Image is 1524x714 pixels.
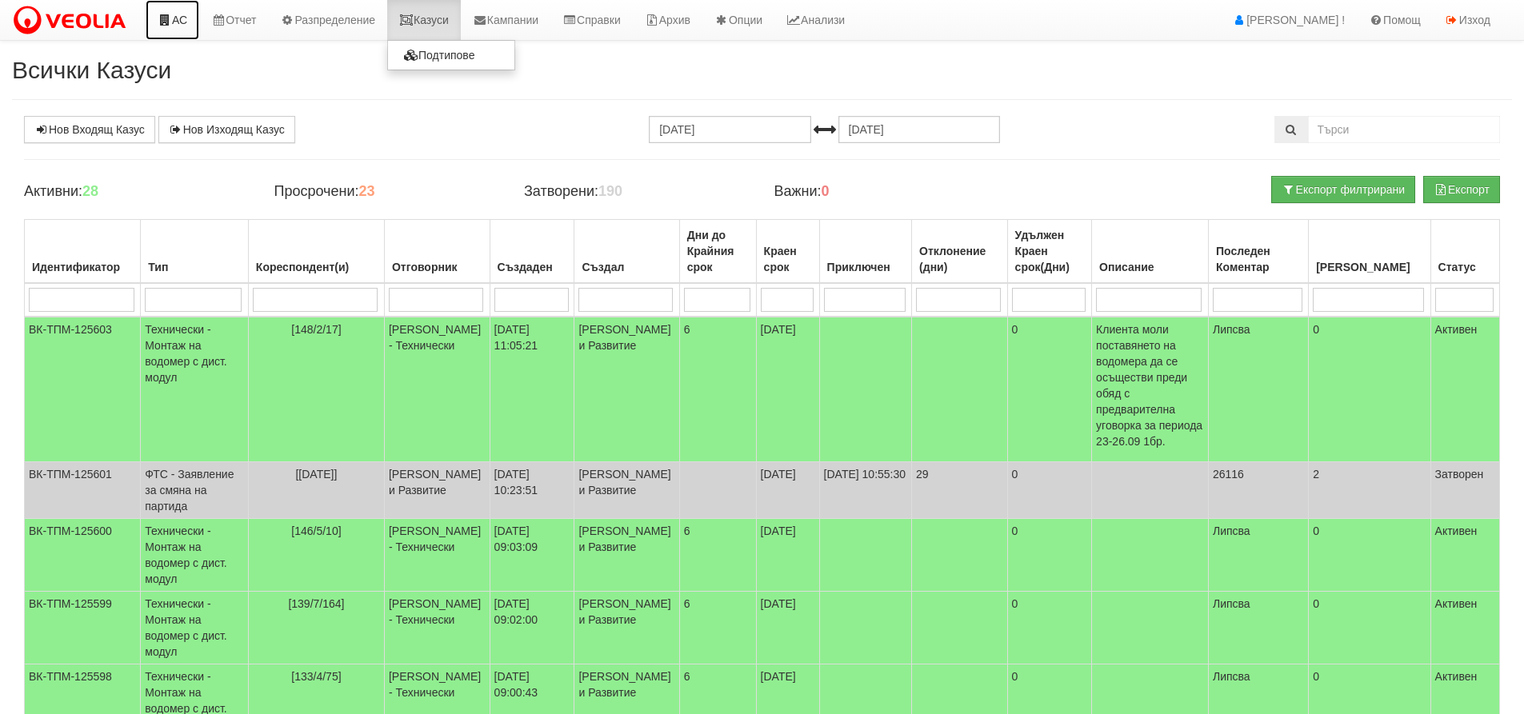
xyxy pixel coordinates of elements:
td: [DATE] 11:05:21 [490,317,574,462]
span: [133/4/75] [291,670,341,683]
span: 6 [684,525,690,537]
td: [DATE] 09:02:00 [490,592,574,664]
td: [DATE] [756,592,819,664]
span: Липсва [1213,597,1250,610]
th: Дни до Крайния срок: No sort applied, activate to apply an ascending sort [679,220,756,284]
th: Приключен: No sort applied, activate to apply an ascending sort [819,220,911,284]
button: Експорт филтрирани [1271,176,1415,203]
td: Технически - Монтаж на водомер с дист. модул [141,519,249,592]
th: Отклонение (дни): No sort applied, activate to apply an ascending sort [912,220,1008,284]
button: Експорт [1423,176,1500,203]
td: [PERSON_NAME] и Развитие [574,462,679,519]
span: 6 [684,597,690,610]
td: ВК-ТПМ-125601 [25,462,141,519]
td: [DATE] [756,462,819,519]
span: 6 [684,323,690,336]
td: 2 [1309,462,1430,519]
td: Активен [1430,317,1499,462]
div: [PERSON_NAME] [1313,256,1426,278]
div: Дни до Крайния срок [684,224,752,278]
span: [146/5/10] [291,525,341,537]
span: [148/2/17] [291,323,341,336]
td: 0 [1309,519,1430,592]
h4: Затворени: [524,184,750,200]
td: [PERSON_NAME] - Технически [384,592,490,664]
span: [139/7/164] [288,597,344,610]
div: Статус [1435,256,1495,278]
td: [PERSON_NAME] и Развитие [384,462,490,519]
td: Технически - Монтаж на водомер с дист. модул [141,317,249,462]
b: 0 [822,183,830,199]
div: Удължен Краен срок(Дни) [1012,224,1088,278]
th: Отговорник: No sort applied, activate to apply an ascending sort [384,220,490,284]
th: Създал: No sort applied, activate to apply an ascending sort [574,220,679,284]
div: Идентификатор [29,256,136,278]
td: 0 [1007,519,1092,592]
div: Описание [1096,256,1204,278]
td: [PERSON_NAME] и Развитие [574,317,679,462]
td: [DATE] 10:23:51 [490,462,574,519]
b: 190 [598,183,622,199]
span: Липсва [1213,323,1250,336]
td: [PERSON_NAME] - Технически [384,317,490,462]
td: 0 [1309,317,1430,462]
th: Създаден: No sort applied, activate to apply an ascending sort [490,220,574,284]
td: [DATE] 09:03:09 [490,519,574,592]
a: Нов Входящ Казус [24,116,155,143]
th: Тип: No sort applied, activate to apply an ascending sort [141,220,249,284]
td: [DATE] [756,317,819,462]
td: 0 [1007,592,1092,664]
p: Клиента моли поставянето на водомера да се осъществи преди обяд с предварителна уговорка за перио... [1096,321,1204,449]
td: 0 [1007,317,1092,462]
h4: Активни: [24,184,250,200]
span: 6 [684,670,690,683]
span: Липсва [1213,670,1250,683]
td: [PERSON_NAME] и Развитие [574,519,679,592]
td: Затворен [1430,462,1499,519]
td: [PERSON_NAME] - Технически [384,519,490,592]
td: [DATE] 10:55:30 [819,462,911,519]
td: 0 [1007,462,1092,519]
h2: Всички Казуси [12,57,1512,83]
td: Технически - Монтаж на водомер с дист. модул [141,592,249,664]
b: 23 [358,183,374,199]
a: Нов Изходящ Казус [158,116,295,143]
div: Последен Коментар [1213,240,1304,278]
b: 28 [82,183,98,199]
div: Тип [145,256,244,278]
th: Краен срок: No sort applied, activate to apply an ascending sort [756,220,819,284]
td: 0 [1309,592,1430,664]
div: Отклонение (дни) [916,240,1003,278]
th: Статус: No sort applied, activate to apply an ascending sort [1430,220,1499,284]
th: Брой Файлове: No sort applied, activate to apply an ascending sort [1309,220,1430,284]
td: [PERSON_NAME] и Развитие [574,592,679,664]
input: Търсене по Идентификатор, Бл/Вх/Ап, Тип, Описание, Моб. Номер, Имейл, Файл, Коментар, [1308,116,1500,143]
th: Последен Коментар: No sort applied, activate to apply an ascending sort [1208,220,1308,284]
h4: Просрочени: [274,184,499,200]
div: Кореспондент(и) [253,256,380,278]
span: [[DATE]] [295,468,337,481]
div: Създал [578,256,674,278]
td: ВК-ТПМ-125599 [25,592,141,664]
td: 29 [912,462,1008,519]
th: Описание: No sort applied, activate to apply an ascending sort [1092,220,1209,284]
img: VeoliaLogo.png [12,4,134,38]
div: Отговорник [389,256,486,278]
td: ФТС - Заявление за смяна на партида [141,462,249,519]
div: Създаден [494,256,570,278]
td: ВК-ТПМ-125600 [25,519,141,592]
th: Удължен Краен срок(Дни): No sort applied, activate to apply an ascending sort [1007,220,1092,284]
td: [DATE] [756,519,819,592]
th: Идентификатор: No sort applied, activate to apply an ascending sort [25,220,141,284]
th: Кореспондент(и): No sort applied, activate to apply an ascending sort [248,220,384,284]
div: Приключен [824,256,907,278]
a: Подтипове [388,45,514,66]
span: Липсва [1213,525,1250,537]
td: ВК-ТПМ-125603 [25,317,141,462]
td: Активен [1430,519,1499,592]
td: Активен [1430,592,1499,664]
span: 26116 [1213,468,1244,481]
h4: Важни: [774,184,999,200]
div: Краен срок [761,240,815,278]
